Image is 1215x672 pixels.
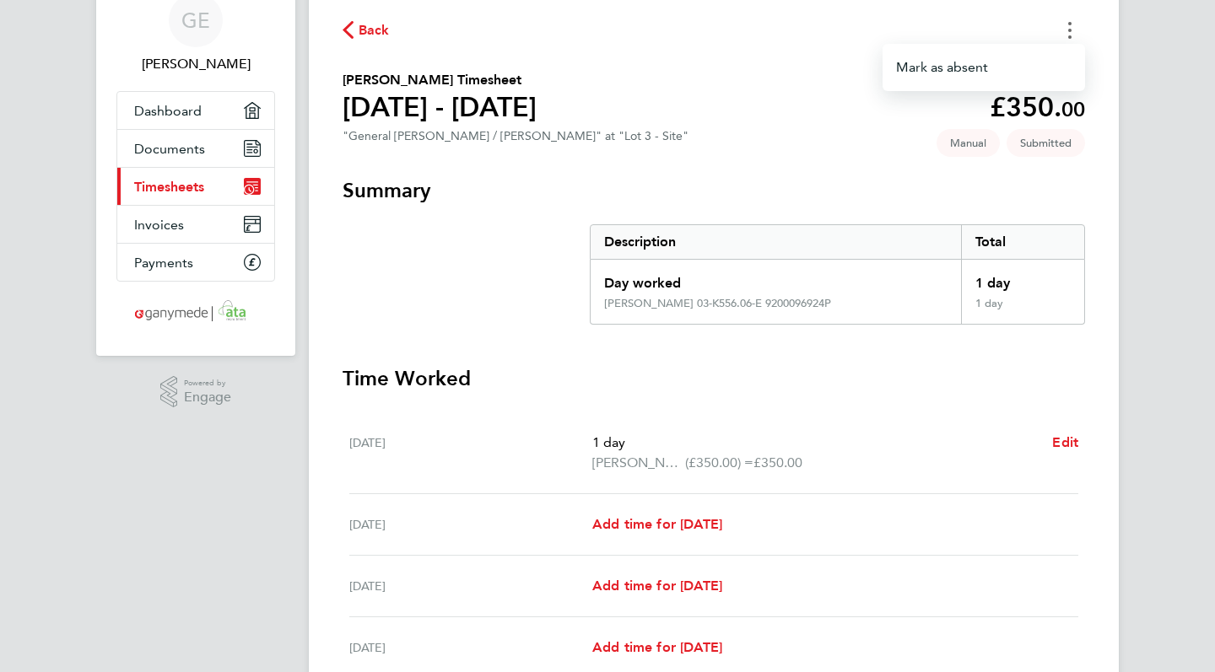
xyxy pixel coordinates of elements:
[1052,433,1078,453] a: Edit
[130,298,262,325] img: ganymedesolutions-logo-retina.png
[117,244,274,281] a: Payments
[592,639,722,655] span: Add time for [DATE]
[591,260,961,297] div: Day worked
[116,54,275,74] span: Gordon Elliot
[604,297,831,310] div: [PERSON_NAME] 03-K556.06-E 9200096924P
[592,637,722,658] a: Add time for [DATE]
[343,177,1085,204] h3: Summary
[134,255,193,271] span: Payments
[990,91,1085,123] app-decimal: £350.
[961,225,1084,259] div: Total
[181,9,210,31] span: GE
[116,298,275,325] a: Go to home page
[937,129,1000,157] span: This timesheet was manually created.
[592,453,685,473] span: [PERSON_NAME] 03-K556.06-E 9200096924P
[1007,129,1085,157] span: This timesheet is Submitted.
[1055,17,1085,43] button: Timesheets Menu
[343,70,537,90] h2: [PERSON_NAME] Timesheet
[343,129,688,143] div: "General [PERSON_NAME] / [PERSON_NAME]" at "Lot 3 - Site"
[184,390,231,405] span: Engage
[591,225,961,259] div: Description
[134,217,184,233] span: Invoices
[184,376,231,390] span: Powered by
[883,51,1085,84] button: Timesheets Menu
[592,576,722,596] a: Add time for [DATE]
[590,224,1085,325] div: Summary
[1061,97,1085,121] span: 00
[592,433,1039,453] p: 1 day
[117,130,274,167] a: Documents
[134,103,202,119] span: Dashboard
[359,20,390,40] span: Back
[592,578,722,594] span: Add time for [DATE]
[961,297,1084,324] div: 1 day
[343,365,1085,392] h3: Time Worked
[134,179,204,195] span: Timesheets
[961,260,1084,297] div: 1 day
[117,168,274,205] a: Timesheets
[160,376,232,408] a: Powered byEngage
[592,516,722,532] span: Add time for [DATE]
[592,514,722,535] a: Add time for [DATE]
[349,576,592,596] div: [DATE]
[349,433,592,473] div: [DATE]
[343,19,390,40] button: Back
[349,514,592,535] div: [DATE]
[117,92,274,129] a: Dashboard
[753,454,802,470] span: £350.00
[1052,434,1078,450] span: Edit
[685,454,753,470] span: (£350.00) =
[349,637,592,658] div: [DATE]
[343,90,537,124] h1: [DATE] - [DATE]
[134,141,205,157] span: Documents
[117,206,274,243] a: Invoices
